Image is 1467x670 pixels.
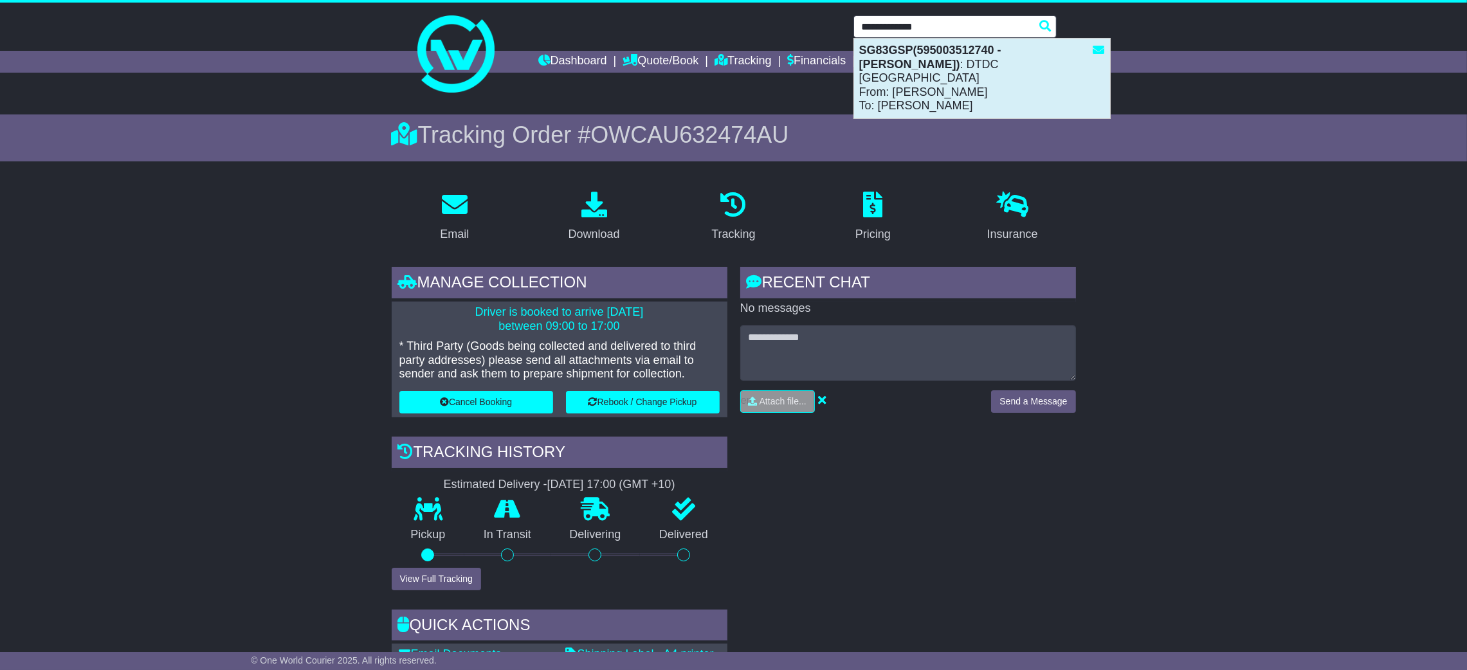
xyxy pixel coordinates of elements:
[399,340,720,381] p: * Third Party (Goods being collected and delivered to third party addresses) please send all atta...
[740,302,1076,316] p: No messages
[787,51,846,73] a: Financials
[392,267,727,302] div: Manage collection
[740,267,1076,302] div: RECENT CHAT
[392,478,727,492] div: Estimated Delivery -
[640,528,727,542] p: Delivered
[590,122,788,148] span: OWCAU632474AU
[715,51,771,73] a: Tracking
[987,226,1038,243] div: Insurance
[703,187,763,248] a: Tracking
[392,568,481,590] button: View Full Tracking
[551,528,641,542] p: Delivering
[538,51,607,73] a: Dashboard
[859,44,1001,71] strong: SG83GSP(595003512740 - [PERSON_NAME])
[251,655,437,665] span: © One World Courier 2025. All rights reserved.
[855,226,891,243] div: Pricing
[991,390,1075,413] button: Send a Message
[440,226,469,243] div: Email
[854,39,1110,118] div: : DTDC [GEOGRAPHIC_DATA] From: [PERSON_NAME] To: [PERSON_NAME]
[560,187,628,248] a: Download
[392,121,1076,149] div: Tracking Order #
[623,51,698,73] a: Quote/Book
[392,437,727,471] div: Tracking history
[569,226,620,243] div: Download
[432,187,477,248] a: Email
[711,226,755,243] div: Tracking
[464,528,551,542] p: In Transit
[392,610,727,644] div: Quick Actions
[399,391,553,413] button: Cancel Booking
[847,187,899,248] a: Pricing
[566,647,714,660] a: Shipping Label - A4 printer
[566,391,720,413] button: Rebook / Change Pickup
[399,305,720,333] p: Driver is booked to arrive [DATE] between 09:00 to 17:00
[399,647,502,660] a: Email Documents
[392,528,465,542] p: Pickup
[979,187,1046,248] a: Insurance
[547,478,675,492] div: [DATE] 17:00 (GMT +10)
